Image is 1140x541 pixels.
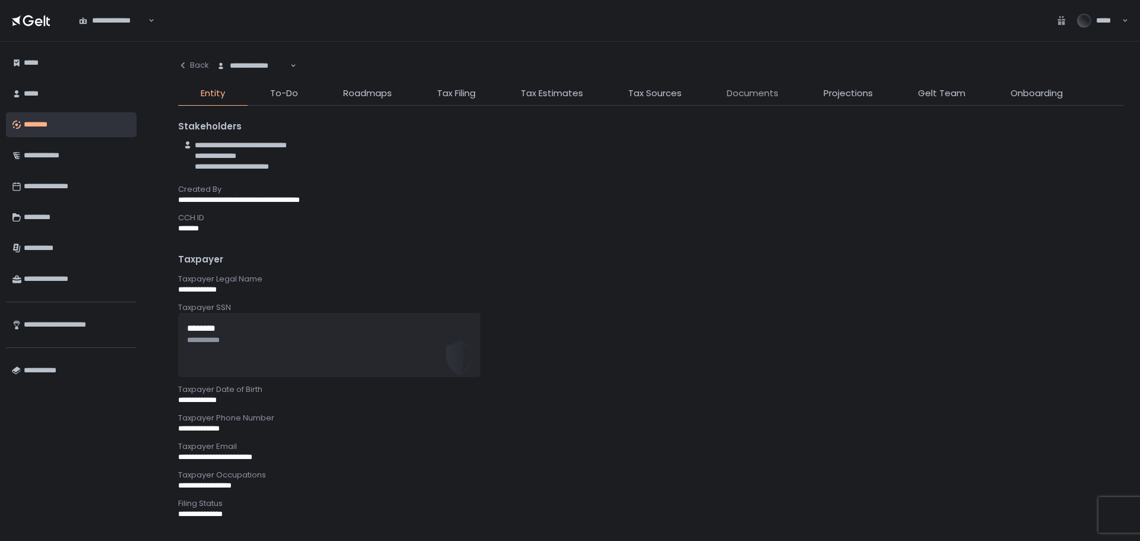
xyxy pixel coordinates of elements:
div: Taxpayer Phone Number [178,413,1123,423]
div: Mailing Address [178,527,1123,537]
span: Roadmaps [343,87,392,100]
div: Stakeholders [178,120,1123,134]
span: Documents [727,87,778,100]
span: Projections [824,87,873,100]
span: To-Do [270,87,298,100]
div: Back [178,60,209,71]
div: Taxpayer Legal Name [178,274,1123,284]
div: CCH ID [178,213,1123,223]
div: Taxpayer Date of Birth [178,384,1123,395]
div: Search for option [71,8,154,33]
span: Tax Estimates [521,87,583,100]
span: Tax Sources [628,87,682,100]
div: Created By [178,184,1123,195]
span: Tax Filing [437,87,476,100]
button: Back [178,53,209,77]
div: Filing Status [178,498,1123,509]
div: Taxpayer SSN [178,302,1123,313]
span: Gelt Team [918,87,965,100]
div: Taxpayer Email [178,441,1123,452]
span: Entity [201,87,225,100]
div: Search for option [209,53,296,78]
span: Onboarding [1011,87,1063,100]
div: Taxpayer [178,253,1123,267]
div: Taxpayer Occupations [178,470,1123,480]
